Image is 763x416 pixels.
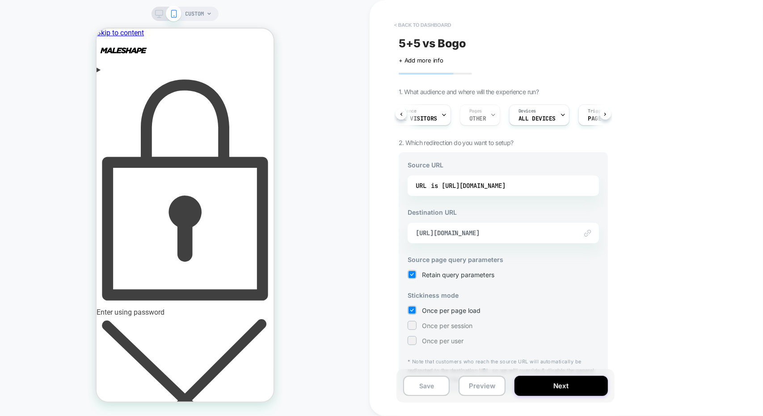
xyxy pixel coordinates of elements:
[408,161,599,169] h3: Source URL
[422,271,494,279] span: Retain query parameters
[422,337,464,345] span: Once per user
[408,358,599,384] p: * Note that customers who reach the source URL will automatically be redirected to the destinatio...
[399,139,514,146] span: 2. Which redirection do you want to setup?
[399,57,443,64] span: + Add more info
[408,256,599,263] h3: Source page query parameters
[403,376,450,396] button: Save
[431,179,506,192] div: is [URL][DOMAIN_NAME]
[399,88,539,96] span: 1. What audience and where will the experience run?
[416,179,591,192] div: URL
[519,116,556,122] span: ALL DEVICES
[514,376,608,396] button: Next
[519,108,536,114] span: Devices
[185,7,204,21] span: CUSTOM
[422,322,472,329] span: Once per session
[408,208,599,216] h3: Destination URL
[416,229,569,237] span: [URL][DOMAIN_NAME]
[399,37,466,50] span: 5+5 vs Bogo
[408,291,599,299] h3: Stickiness mode
[396,116,437,122] span: All Visitors
[390,18,455,32] button: < back to dashboard
[396,108,417,114] span: Audience
[459,376,505,396] button: Preview
[584,230,591,237] img: edit
[588,116,618,122] span: Page Load
[588,108,605,114] span: Trigger
[422,307,481,314] span: Once per page load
